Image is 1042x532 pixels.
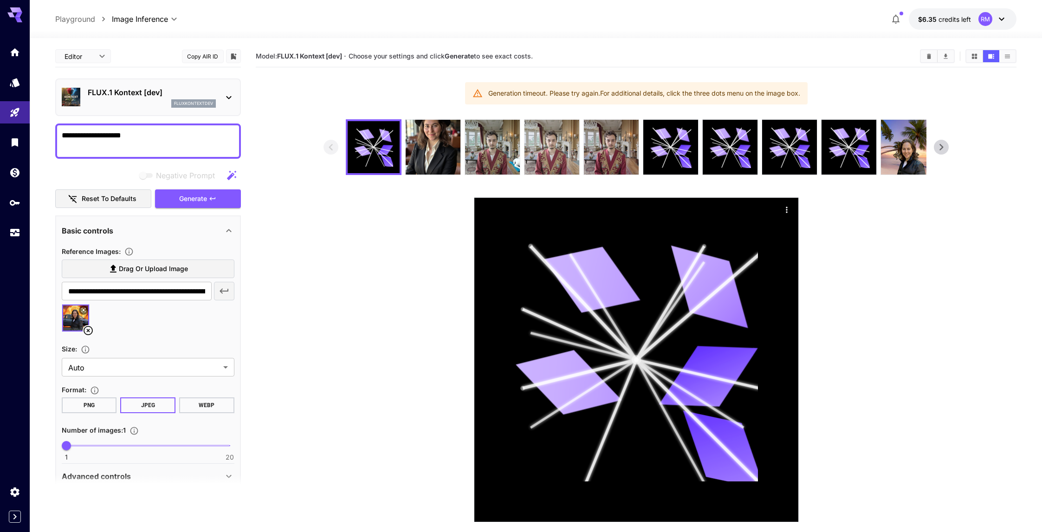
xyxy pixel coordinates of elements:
button: Download All [938,50,954,62]
span: $6.35 [918,15,938,23]
button: Show images in video view [983,50,999,62]
a: Playground [55,13,95,25]
nav: breadcrumb [55,13,112,25]
div: Basic controls [62,220,234,242]
span: 1 [65,453,68,462]
span: Negative prompts are not compatible with the selected model. [137,169,222,181]
label: Drag or upload image [62,260,234,279]
div: Playground [9,107,20,118]
button: Expand sidebar [9,511,21,523]
span: Format : [62,386,86,394]
p: · [344,51,346,62]
img: 2Q== [584,120,639,175]
button: Show images in grid view [966,50,983,62]
div: $6.34809 [918,14,971,24]
button: $6.34809RM [909,8,1016,30]
button: JPEG [120,397,175,413]
span: Editor [65,52,93,61]
img: Z [406,120,460,175]
div: Generation timeout. Please try again. For additional details, click the three dots menu on the im... [488,85,800,102]
span: Drag or upload image [119,263,188,275]
span: Image Inference [112,13,168,25]
button: Add to library [229,51,238,62]
b: FLUX.1 Kontext [dev] [277,52,342,60]
span: Generate [179,193,207,205]
div: Models [9,77,20,88]
div: Settings [9,486,20,498]
button: Generate [155,189,240,208]
p: fluxkontextdev [174,100,213,107]
span: Size : [62,345,77,353]
div: Home [9,46,20,58]
b: Generate [445,52,474,60]
button: WEBP [179,397,234,413]
button: Upload a reference image to guide the result. This is needed for Image-to-Image or Inpainting. Su... [121,247,137,256]
button: Copy AIR ID [182,50,224,63]
img: 9k= [524,120,579,175]
div: Clear ImagesDownload All [920,49,955,63]
span: Choose your settings and click to see exact costs. [349,52,533,60]
div: API Keys [9,197,20,208]
img: 2Q== [881,120,936,175]
div: Usage [9,227,20,239]
div: Wallet [9,167,20,178]
p: Basic controls [62,225,113,236]
span: credits left [938,15,971,23]
img: Z [465,120,520,175]
p: FLUX.1 Kontext [dev] [88,87,216,98]
div: Library [9,136,20,148]
span: Negative Prompt [156,170,215,181]
span: 20 [226,453,234,462]
button: Clear Images [921,50,937,62]
span: Model: [256,52,342,60]
div: Advanced controls [62,465,234,487]
button: Choose the file format for the output image. [86,386,103,395]
p: Advanced controls [62,471,131,482]
span: Number of images : 1 [62,426,126,434]
button: Show images in list view [999,50,1016,62]
div: RM [978,12,992,26]
button: PNG [62,397,117,413]
div: Show images in grid viewShow images in video viewShow images in list view [965,49,1016,63]
button: Adjust the dimensions of the generated image by specifying its width and height in pixels, or sel... [77,345,94,354]
div: Actions [780,202,794,216]
button: Specify how many images to generate in a single request. Each image generation will be charged se... [126,426,142,435]
div: FLUX.1 Kontext [dev]fluxkontextdev [62,83,234,111]
button: Reset to defaults [55,189,152,208]
span: Auto [68,362,220,373]
span: Reference Images : [62,247,121,255]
